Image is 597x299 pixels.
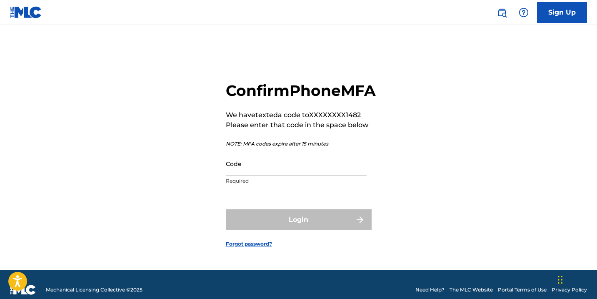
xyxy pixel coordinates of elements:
[515,4,532,21] div: Help
[555,259,597,299] iframe: Chat Widget
[226,240,272,248] a: Forgot password?
[46,286,142,294] span: Mechanical Licensing Collective © 2025
[10,6,42,18] img: MLC Logo
[226,177,367,185] p: Required
[226,110,376,120] p: We have texted a code to XXXXXXXX1482
[226,120,376,130] p: Please enter that code in the space below
[558,267,563,292] div: Drag
[226,81,376,100] h2: Confirm Phone MFA
[415,286,445,294] a: Need Help?
[537,2,587,23] a: Sign Up
[10,285,36,295] img: logo
[497,8,507,18] img: search
[519,8,529,18] img: help
[498,286,547,294] a: Portal Terms of Use
[450,286,493,294] a: The MLC Website
[552,286,587,294] a: Privacy Policy
[226,140,376,148] p: NOTE: MFA codes expire after 15 minutes
[494,4,510,21] a: Public Search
